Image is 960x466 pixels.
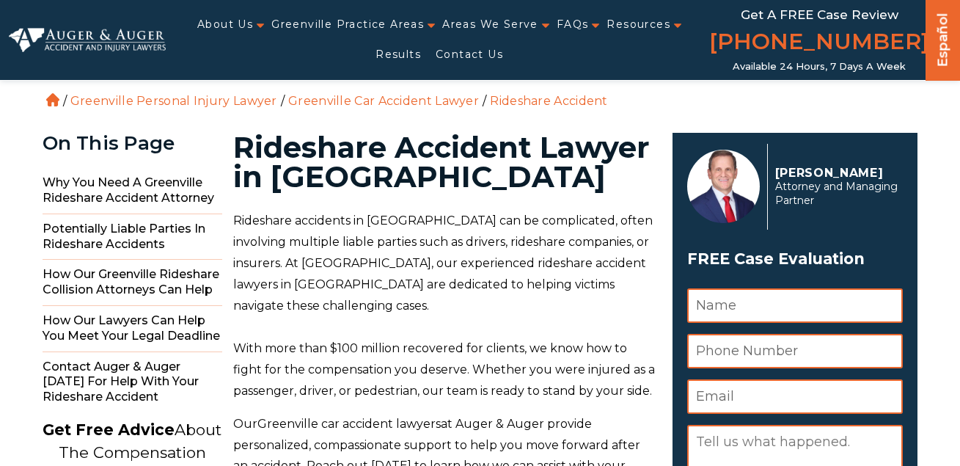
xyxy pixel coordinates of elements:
[436,40,503,70] a: Contact Us
[46,93,59,106] a: Home
[43,421,175,439] strong: Get Free Advice
[43,260,222,306] span: How Our Greenville Rideshare Collision Attorneys Can Help
[557,10,589,40] a: FAQs
[741,7,898,22] span: Get a FREE Case Review
[43,352,222,412] span: Contact Auger & Auger [DATE] for Help with Your Rideshare Accident
[687,288,903,323] input: Name
[257,417,441,431] span: Greenville car accident lawyers
[687,245,903,273] h3: FREE Case Evaluation
[709,26,929,61] a: [PHONE_NUMBER]
[775,180,904,208] span: Attorney and Managing Partner
[687,334,903,368] input: Phone Number
[375,40,421,70] a: Results
[70,94,277,108] a: Greenville Personal Injury Lawyer
[233,417,257,431] span: Our
[43,168,222,214] span: Why You Need a Greenville Rideshare Accident Attorney
[486,94,611,108] li: Rideshare Accident
[288,94,479,108] a: Greenville Car Accident Lawyer
[687,150,760,223] img: Herbert Auger
[197,10,253,40] a: About Us
[233,341,655,398] span: With more than $100 million recovered for clients, we know how to fight for the compensation you ...
[442,10,538,40] a: Areas We Serve
[607,10,670,40] a: Resources
[43,133,222,154] div: On This Page
[733,61,906,73] span: Available 24 Hours, 7 Days a Week
[233,133,656,192] h1: Rideshare Accident Lawyer in [GEOGRAPHIC_DATA]
[43,306,222,352] span: How Our Lawyers Can Help You Meet Your Legal Deadline
[271,10,424,40] a: Greenville Practice Areas
[775,166,904,180] p: [PERSON_NAME]
[43,214,222,261] span: Potentially Liable Parties in Rideshare Accidents
[9,28,166,52] img: Auger & Auger Accident and Injury Lawyers Logo
[687,379,903,414] input: Email
[233,214,653,312] span: Rideshare accidents in [GEOGRAPHIC_DATA] can be complicated, often involving multiple liable part...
